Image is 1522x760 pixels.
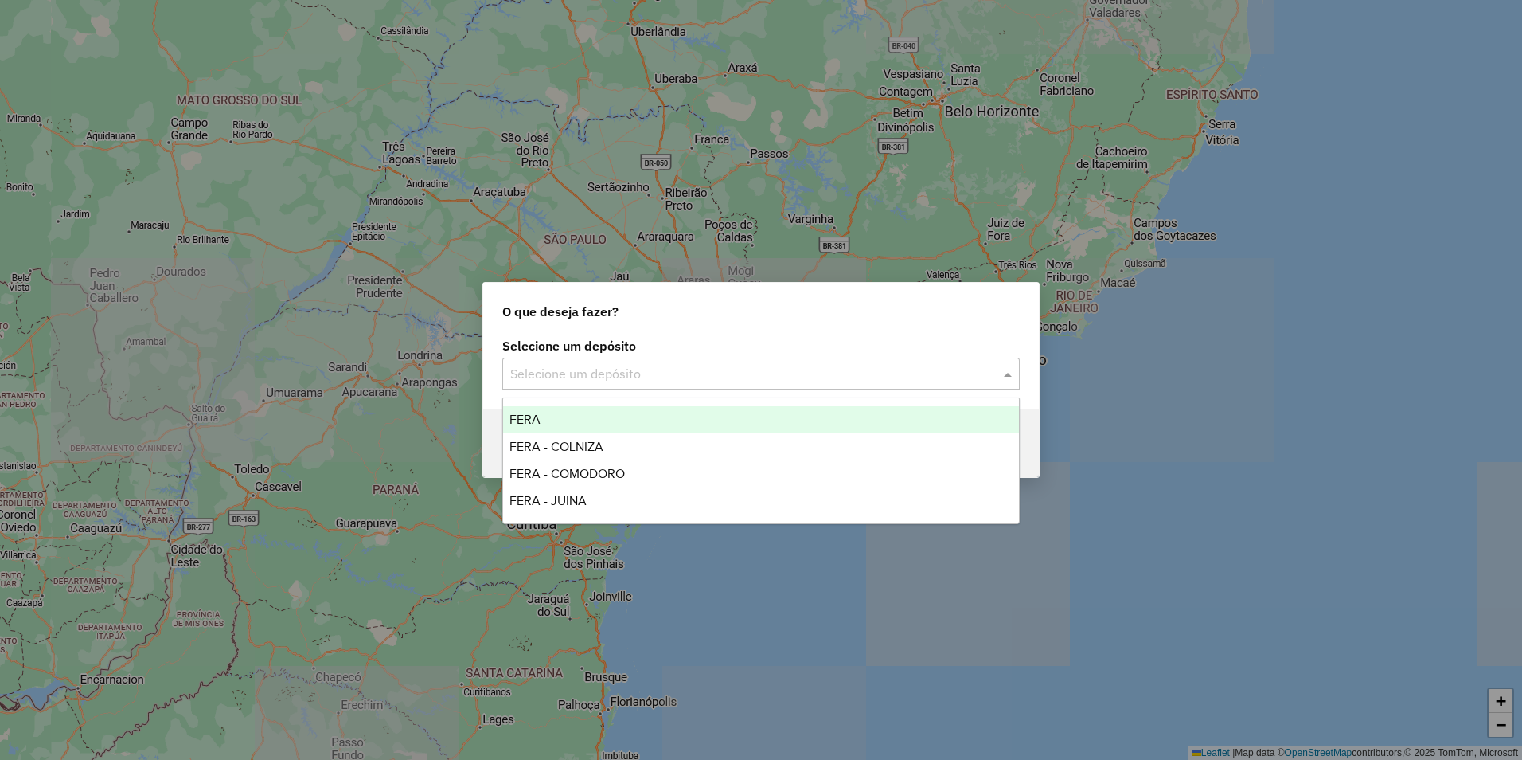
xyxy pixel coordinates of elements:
span: FERA [509,413,541,426]
span: FERA - COMODORO [509,467,625,480]
span: FERA - JUINA [509,494,587,507]
ng-dropdown-panel: Options list [502,398,1020,524]
span: FERA - COLNIZA [509,440,603,453]
label: Selecione um depósito [502,336,1020,355]
span: O que deseja fazer? [502,302,619,321]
